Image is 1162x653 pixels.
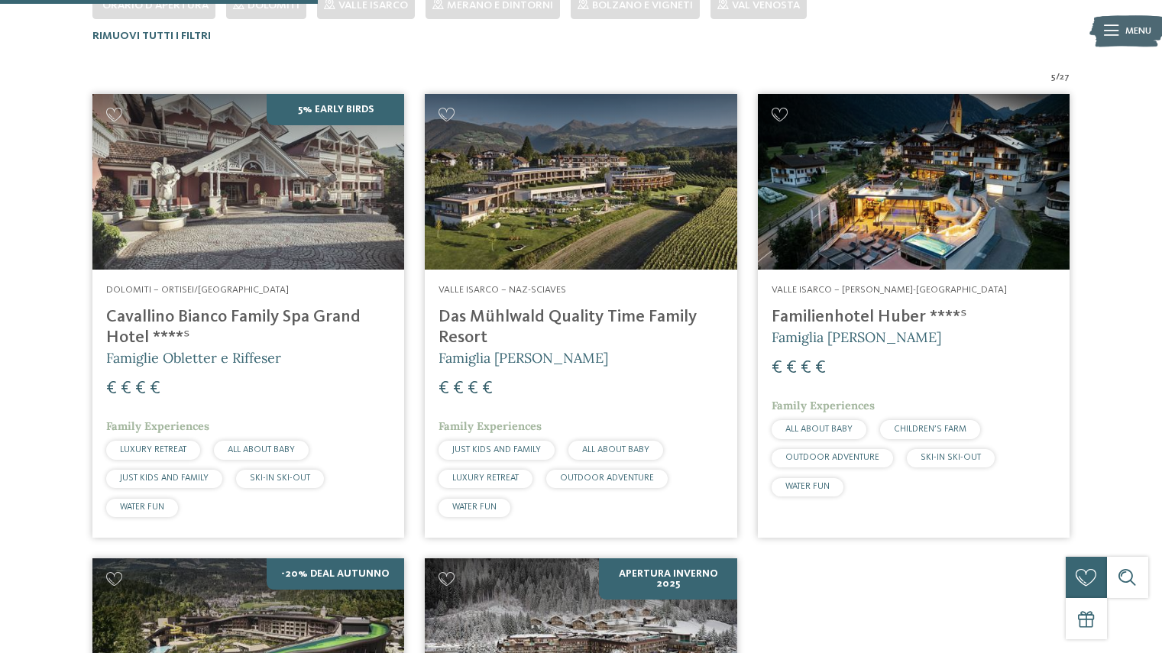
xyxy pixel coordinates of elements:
span: 5 [1051,70,1056,84]
span: ALL ABOUT BABY [582,445,649,454]
span: SKI-IN SKI-OUT [250,474,310,483]
span: € [121,380,131,398]
span: Rimuovi tutti i filtri [92,31,211,41]
h4: Familienhotel Huber ****ˢ [772,307,1056,328]
span: ALL ABOUT BABY [228,445,295,454]
span: OUTDOOR ADVENTURE [785,453,879,462]
span: LUXURY RETREAT [452,474,519,483]
span: JUST KIDS AND FAMILY [452,445,541,454]
span: Famiglia [PERSON_NAME] [439,349,608,367]
span: WATER FUN [785,482,830,491]
span: SKI-IN SKI-OUT [921,453,981,462]
span: € [439,380,449,398]
span: / [1056,70,1060,84]
span: € [786,359,797,377]
h4: Das Mühlwald Quality Time Family Resort [439,307,723,348]
span: € [106,380,117,398]
span: WATER FUN [120,503,164,512]
span: Famiglia [PERSON_NAME] [772,328,941,346]
img: Family Spa Grand Hotel Cavallino Bianco ****ˢ [92,94,404,270]
span: ALL ABOUT BABY [785,425,853,434]
span: JUST KIDS AND FAMILY [120,474,209,483]
span: Valle Isarco – [PERSON_NAME]-[GEOGRAPHIC_DATA] [772,285,1007,295]
span: Family Experiences [439,419,542,433]
span: Family Experiences [106,419,209,433]
span: € [772,359,782,377]
span: Valle Isarco – Naz-Sciaves [439,285,566,295]
span: 27 [1060,70,1070,84]
img: Cercate un hotel per famiglie? Qui troverete solo i migliori! [758,94,1070,270]
a: Cercate un hotel per famiglie? Qui troverete solo i migliori! 5% Early Birds Dolomiti – Ortisei/[... [92,94,404,538]
span: € [150,380,160,398]
span: € [468,380,478,398]
span: CHILDREN’S FARM [894,425,966,434]
span: € [135,380,146,398]
span: € [453,380,464,398]
span: Family Experiences [772,399,875,412]
h4: Cavallino Bianco Family Spa Grand Hotel ****ˢ [106,307,390,348]
img: Cercate un hotel per famiglie? Qui troverete solo i migliori! [425,94,736,270]
span: Dolomiti – Ortisei/[GEOGRAPHIC_DATA] [106,285,289,295]
a: Cercate un hotel per famiglie? Qui troverete solo i migliori! Valle Isarco – [PERSON_NAME]-[GEOGR... [758,94,1070,538]
a: Cercate un hotel per famiglie? Qui troverete solo i migliori! Valle Isarco – Naz-Sciaves Das Mühl... [425,94,736,538]
span: € [801,359,811,377]
span: WATER FUN [452,503,497,512]
span: OUTDOOR ADVENTURE [560,474,654,483]
span: € [482,380,493,398]
span: LUXURY RETREAT [120,445,186,454]
span: Famiglie Obletter e Riffeser [106,349,281,367]
span: € [815,359,826,377]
